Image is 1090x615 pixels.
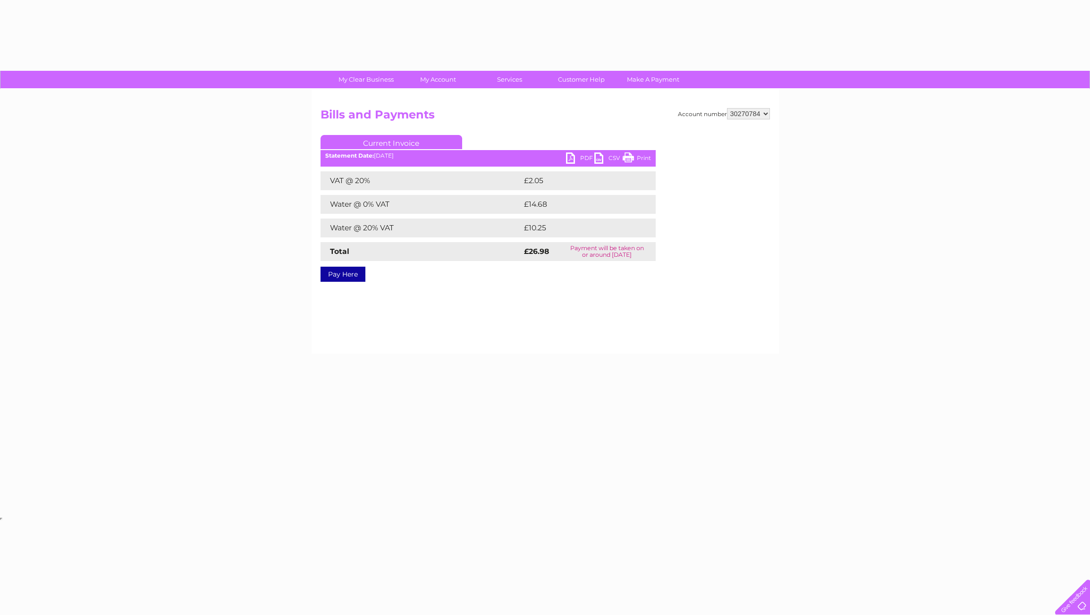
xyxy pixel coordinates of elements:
[330,247,349,256] strong: Total
[325,152,374,159] b: Statement Date:
[558,242,656,261] td: Payment will be taken on or around [DATE]
[594,152,623,166] a: CSV
[522,219,636,237] td: £10.25
[321,108,770,126] h2: Bills and Payments
[522,195,636,214] td: £14.68
[321,219,522,237] td: Water @ 20% VAT
[678,108,770,119] div: Account number
[623,152,651,166] a: Print
[614,71,692,88] a: Make A Payment
[542,71,620,88] a: Customer Help
[321,171,522,190] td: VAT @ 20%
[566,152,594,166] a: PDF
[321,152,656,159] div: [DATE]
[524,247,549,256] strong: £26.98
[399,71,477,88] a: My Account
[471,71,549,88] a: Services
[327,71,405,88] a: My Clear Business
[321,135,462,149] a: Current Invoice
[522,171,634,190] td: £2.05
[321,267,365,282] a: Pay Here
[321,195,522,214] td: Water @ 0% VAT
